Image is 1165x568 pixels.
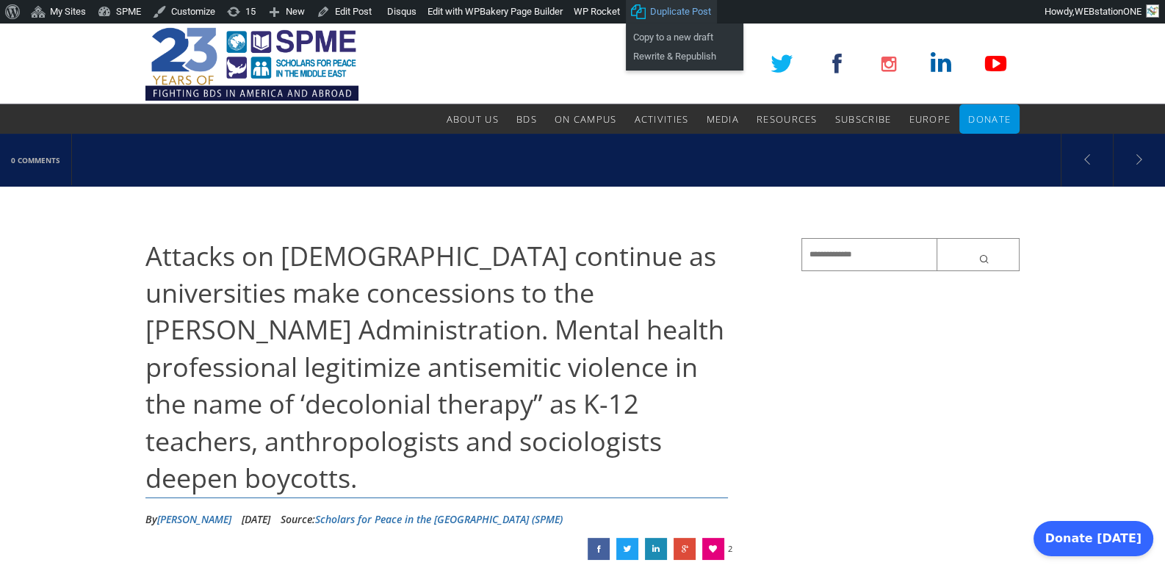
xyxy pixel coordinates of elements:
a: On Campus [555,104,617,134]
a: Attacks on Jews continue as universities make concessions to the Trump Administration. Mental hea... [674,538,696,560]
span: WEBstationONE [1075,6,1141,17]
span: Resources [757,112,818,126]
div: Source: [281,508,563,531]
a: Attacks on Jews continue as universities make concessions to the Trump Administration. Mental hea... [616,538,638,560]
span: 2 [728,538,732,560]
span: Attacks on [DEMOGRAPHIC_DATA] continue as universities make concessions to the [PERSON_NAME] Admi... [145,238,724,496]
span: About Us [446,112,498,126]
span: Media [706,112,739,126]
span: BDS [516,112,537,126]
a: Media [706,104,739,134]
li: [DATE] [242,508,270,531]
a: Copy to a new draft [626,28,743,47]
img: SPME [145,24,358,104]
span: Subscribe [835,112,892,126]
a: Attacks on Jews continue as universities make concessions to the Trump Administration. Mental hea... [588,538,610,560]
a: BDS [516,104,537,134]
a: Rewrite & Republish [626,47,743,66]
a: [PERSON_NAME] [157,512,231,526]
span: Europe [909,112,951,126]
a: Donate [968,104,1011,134]
a: About Us [446,104,498,134]
span: On Campus [555,112,617,126]
a: Attacks on Jews continue as universities make concessions to the Trump Administration. Mental hea... [645,538,667,560]
span: Activities [634,112,688,126]
li: By [145,508,231,531]
a: Activities [634,104,688,134]
a: Scholars for Peace in the [GEOGRAPHIC_DATA] (SPME) [315,512,563,526]
span: Donate [968,112,1011,126]
a: Resources [757,104,818,134]
a: Subscribe [835,104,892,134]
a: Europe [909,104,951,134]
